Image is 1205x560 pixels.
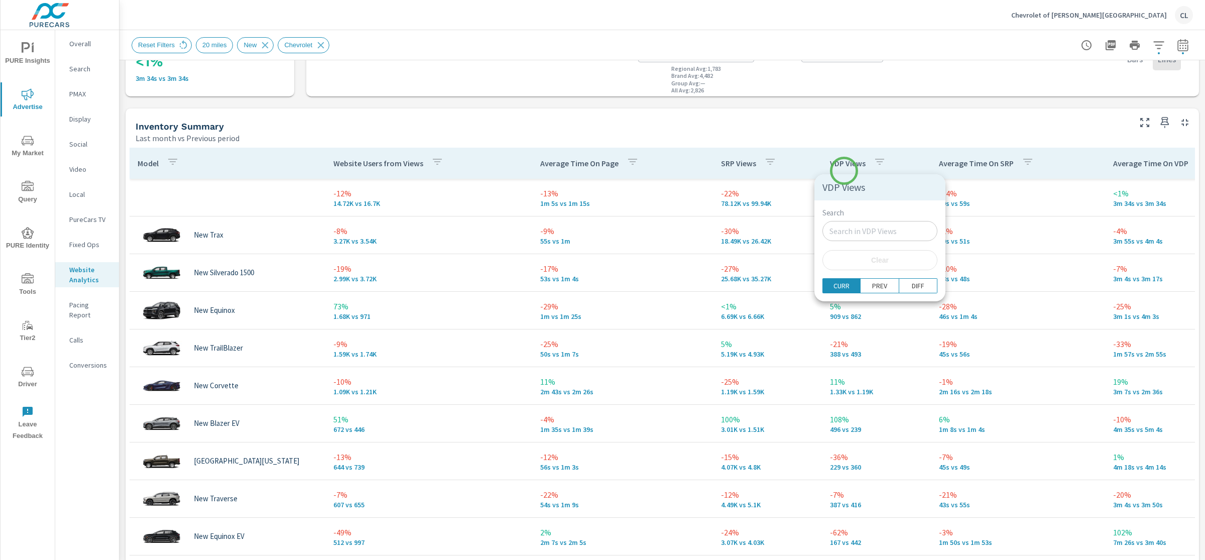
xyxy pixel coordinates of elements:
[833,281,850,291] p: CURR
[822,250,937,270] button: Clear
[822,221,937,241] input: Search in VDP Views
[872,281,887,291] p: PREV
[822,278,861,293] button: CURR
[828,256,931,265] span: Clear
[822,209,844,217] label: Search
[899,278,937,293] button: DIFF
[912,281,924,291] p: DIFF
[861,278,899,293] button: PREV
[822,182,937,192] p: VDP Views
